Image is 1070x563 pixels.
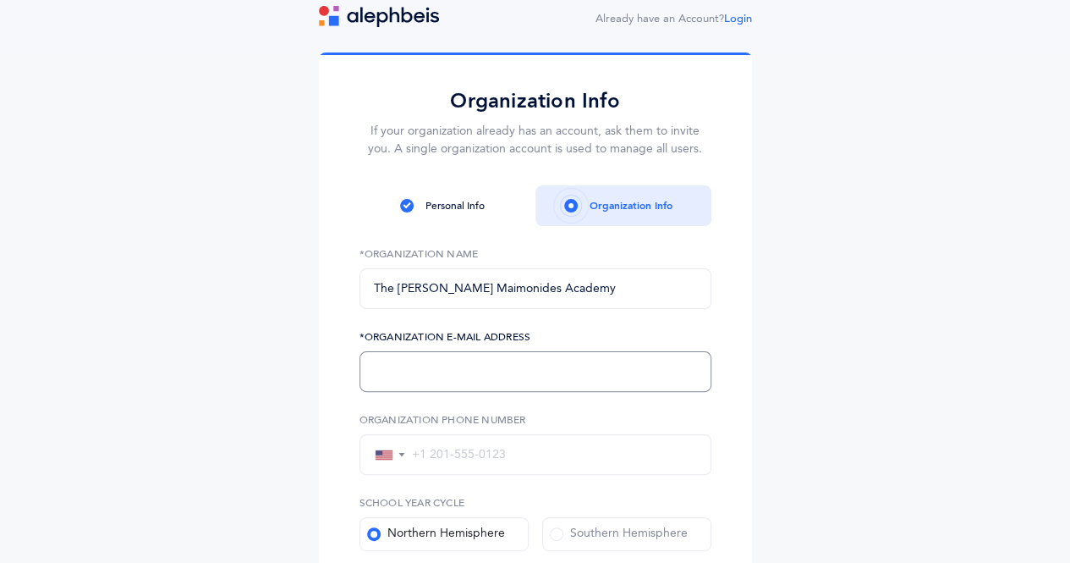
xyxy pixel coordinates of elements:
div: Personal Info [425,198,485,213]
a: Login [724,13,752,25]
input: +1 201-555-0123 [406,447,697,462]
p: If your organization already has an account, ask them to invite you. A single organization accoun... [359,123,711,158]
div: Northern Hemisphere [367,526,505,543]
iframe: Drift Widget Chat Controller [985,478,1050,543]
div: Already have an Account? [595,11,752,28]
label: School Year Cycle [359,495,711,511]
label: Organization Phone Number [359,412,711,428]
div: Organization Info [590,198,672,213]
h2: Organization Info [359,88,711,114]
div: Southern Hemisphere [550,526,688,543]
label: *Organization Name [359,246,711,262]
span: ▼ [397,450,406,461]
img: logo.svg [319,6,439,27]
label: *Organization E-Mail Address [359,329,711,345]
